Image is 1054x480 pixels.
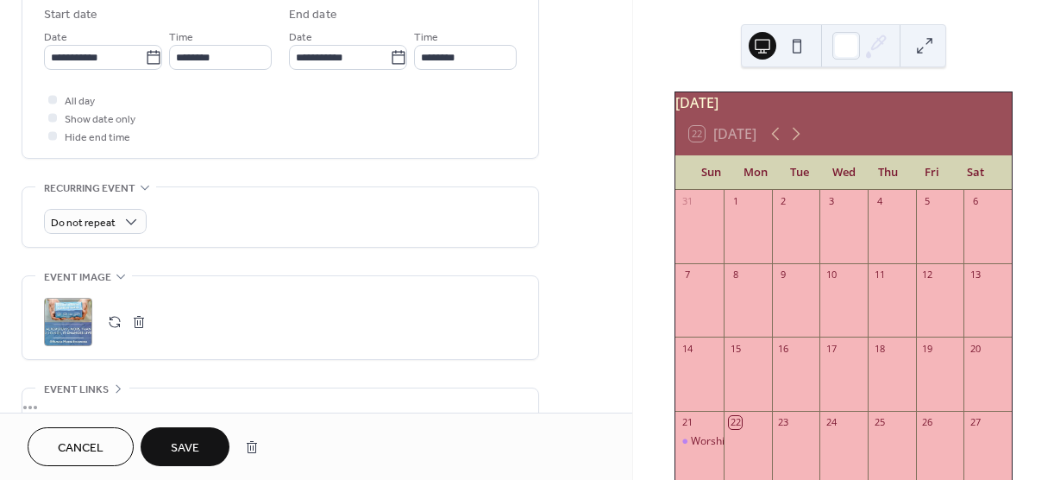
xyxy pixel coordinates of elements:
[825,195,838,208] div: 3
[729,195,742,208] div: 1
[691,434,925,449] div: Worship and Adult [DEMOGRAPHIC_DATA] Study
[777,268,790,281] div: 9
[873,195,886,208] div: 4
[733,155,777,190] div: Mon
[873,268,886,281] div: 11
[910,155,954,190] div: Fri
[681,268,693,281] div: 7
[825,342,838,355] div: 17
[921,195,934,208] div: 5
[921,268,934,281] div: 12
[777,416,790,429] div: 23
[44,28,67,47] span: Date
[44,268,111,287] span: Event image
[44,381,109,399] span: Event links
[675,92,1012,113] div: [DATE]
[65,92,95,111] span: All day
[141,427,229,466] button: Save
[825,268,838,281] div: 10
[954,155,998,190] div: Sat
[58,439,104,458] span: Cancel
[969,268,982,281] div: 13
[169,28,193,47] span: Time
[65,129,130,147] span: Hide end time
[65,111,135,129] span: Show date only
[777,342,790,355] div: 16
[689,155,733,190] div: Sun
[873,342,886,355] div: 18
[681,416,693,429] div: 21
[28,427,134,466] button: Cancel
[22,388,538,425] div: •••
[729,268,742,281] div: 8
[675,434,724,449] div: Worship and Adult Bible Study
[289,28,312,47] span: Date
[866,155,910,190] div: Thu
[681,342,693,355] div: 14
[777,155,821,190] div: Tue
[873,416,886,429] div: 25
[44,180,135,198] span: Recurring event
[822,155,866,190] div: Wed
[969,416,982,429] div: 27
[921,342,934,355] div: 19
[729,416,742,429] div: 22
[969,342,982,355] div: 20
[289,6,337,24] div: End date
[777,195,790,208] div: 2
[44,6,97,24] div: Start date
[171,439,199,458] span: Save
[44,298,92,346] div: ;
[51,213,116,233] span: Do not repeat
[825,416,838,429] div: 24
[729,342,742,355] div: 15
[969,195,982,208] div: 6
[921,416,934,429] div: 26
[414,28,438,47] span: Time
[681,195,693,208] div: 31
